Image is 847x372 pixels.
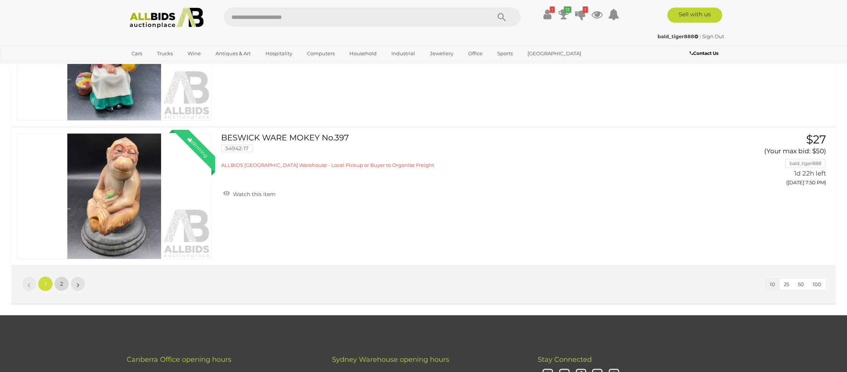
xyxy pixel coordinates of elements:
a: Sports [492,47,518,60]
a: Sell with us [667,8,722,23]
i: ! [550,6,555,13]
a: bald_tiger888 [658,33,700,39]
span: 50 [798,281,804,287]
a: Jewellery [425,47,458,60]
img: Allbids.com.au [126,8,208,28]
a: Computers [302,47,340,60]
a: 13 [558,8,569,21]
a: Watch this item [221,188,278,199]
span: 1 [45,280,47,287]
a: Antiques & Art [211,47,256,60]
a: Wine [183,47,206,60]
button: 10 [765,279,780,290]
i: 1 [583,6,588,13]
a: Office [463,47,487,60]
a: 1 [575,8,586,21]
a: BESWICK WARE MOKEY No.397 54942-17 ALLBIDS [GEOGRAPHIC_DATA] Warehouse - Local Pickup or Buyer to... [227,133,693,169]
a: Industrial [386,47,420,60]
span: | [700,33,701,39]
a: Winning [17,133,212,259]
a: » [70,276,85,291]
a: 2 [54,276,69,291]
a: Trucks [152,47,178,60]
button: 100 [808,279,826,290]
span: Stay Connected [538,355,592,364]
a: Sign Out [702,33,724,39]
span: 2 [60,280,63,287]
span: 25 [784,281,789,287]
a: Contact Us [690,49,720,58]
span: Canberra Office opening hours [127,355,231,364]
span: $27 [806,132,826,146]
a: [GEOGRAPHIC_DATA] [523,47,586,60]
div: Winning [180,130,215,165]
a: ! [541,8,553,21]
button: Search [483,8,521,26]
span: Watch this item [231,191,276,198]
a: Hospitality [261,47,297,60]
a: « [22,276,37,291]
a: Household [344,47,382,60]
a: Cars [127,47,147,60]
span: 10 [770,281,775,287]
a: $27 (Your max bid: $50) bald_tiger888 1d 22h left ([DATE] 7:50 PM) [704,133,828,190]
button: 25 [779,279,794,290]
button: 50 [793,279,808,290]
span: Sydney Warehouse opening hours [332,355,449,364]
span: 100 [813,281,821,287]
strong: bald_tiger888 [658,33,698,39]
b: Contact Us [690,50,718,56]
i: 13 [564,6,571,13]
a: 1 [38,276,53,291]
